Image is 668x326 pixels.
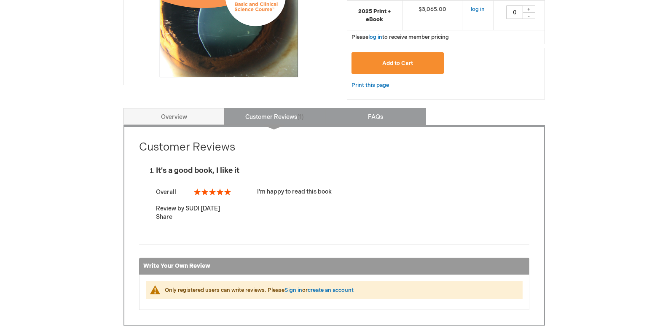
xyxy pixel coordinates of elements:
div: It's a good book, I like it [156,167,529,175]
span: Share [156,213,172,221]
a: Customer Reviews1 [224,108,325,125]
div: + [523,5,535,13]
strong: SUDI [185,205,199,212]
a: FAQs [325,108,426,125]
input: Qty [506,5,523,19]
strong: Customer Reviews [139,141,235,154]
span: Review by [156,205,184,212]
div: 100% [194,189,231,195]
div: Only registered users can write reviews. Please or [165,286,514,294]
a: Sign in [284,287,302,294]
a: Overview [123,108,225,125]
strong: 2025 Print + eBook [351,8,398,23]
span: Add to Cart [382,60,413,67]
a: create an account [308,287,354,294]
a: log in [368,34,382,40]
td: $3,065.00 [402,1,462,30]
a: log in [471,6,485,13]
span: 1 [297,113,304,121]
div: - [523,12,535,19]
time: [DATE] [201,205,220,212]
button: Add to Cart [351,52,444,74]
span: Please to receive member pricing [351,34,449,40]
span: Overall [156,189,176,196]
strong: Write Your Own Review [143,262,210,269]
a: Print this page [351,80,389,91]
div: I'm happy to read this book [156,188,529,196]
